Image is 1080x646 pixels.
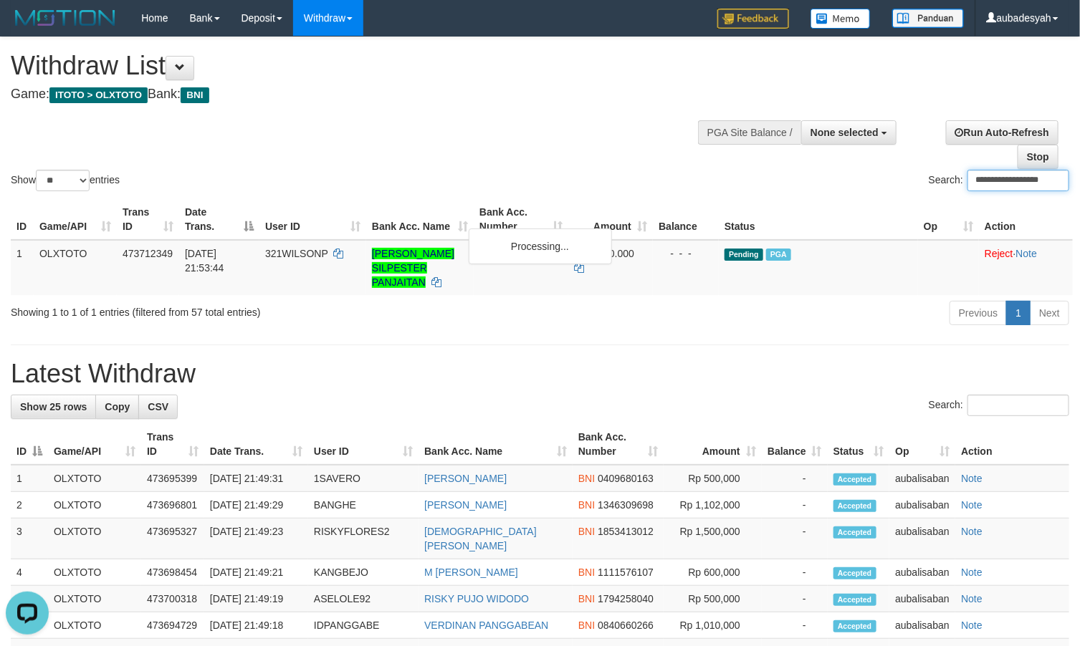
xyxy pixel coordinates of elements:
[141,519,204,559] td: 473695327
[1016,248,1038,259] a: Note
[762,559,828,586] td: -
[204,424,308,465] th: Date Trans.: activate to sort column ascending
[48,559,141,586] td: OLXTOTO
[762,492,828,519] td: -
[598,526,654,537] span: Copy 1853413012 to clipboard
[762,586,828,612] td: -
[6,6,49,49] button: Open LiveChat chat widget
[11,559,48,586] td: 4
[762,519,828,559] td: -
[11,424,48,465] th: ID: activate to sort column descending
[469,228,612,264] div: Processing...
[664,559,761,586] td: Rp 600,000
[889,612,955,639] td: aubalisaban
[762,424,828,465] th: Balance: activate to sort column ascending
[833,594,876,606] span: Accepted
[366,199,474,240] th: Bank Acc. Name: activate to sort column ascending
[141,586,204,612] td: 473700318
[204,612,308,639] td: [DATE] 21:49:18
[811,127,879,138] span: None selected
[961,567,983,578] a: Note
[141,492,204,519] td: 473696801
[573,424,664,465] th: Bank Acc. Number: activate to sort column ascending
[568,199,653,240] th: Amount: activate to sort column ascending
[918,199,979,240] th: Op: activate to sort column ascending
[138,395,178,419] a: CSV
[833,526,876,539] span: Accepted
[653,199,719,240] th: Balance
[11,519,48,559] td: 3
[664,465,761,492] td: Rp 500,000
[424,473,507,484] a: [PERSON_NAME]
[664,424,761,465] th: Amount: activate to sort column ascending
[717,9,789,29] img: Feedback.jpg
[598,620,654,631] span: Copy 0840660266 to clipboard
[179,199,259,240] th: Date Trans.: activate to sort column descending
[598,593,654,604] span: Copy 1794258040 to clipboard
[578,593,595,604] span: BNI
[892,9,964,28] img: panduan.png
[811,9,871,29] img: Button%20Memo.svg
[11,170,120,191] label: Show entries
[979,199,1073,240] th: Action
[36,170,90,191] select: Showentries
[889,559,955,586] td: aubalisaban
[259,199,366,240] th: User ID: activate to sort column ascending
[578,567,595,578] span: BNI
[578,620,595,631] span: BNI
[598,567,654,578] span: Copy 1111576107 to clipboard
[20,401,87,413] span: Show 25 rows
[48,519,141,559] td: OLXTOTO
[204,492,308,519] td: [DATE] 21:49:29
[961,526,983,537] a: Note
[929,395,1069,416] label: Search:
[950,301,1007,325] a: Previous
[308,492,419,519] td: BANGHE
[929,170,1069,191] label: Search:
[11,492,48,519] td: 2
[698,120,801,145] div: PGA Site Balance /
[598,473,654,484] span: Copy 0409680163 to clipboard
[424,593,529,604] a: RISKY PUJO WIDODO
[308,424,419,465] th: User ID: activate to sort column ascending
[105,401,130,413] span: Copy
[664,492,761,519] td: Rp 1,102,000
[833,500,876,512] span: Accepted
[578,526,595,537] span: BNI
[141,465,204,492] td: 473695399
[308,465,419,492] td: 1SAVERO
[578,499,595,511] span: BNI
[141,612,204,639] td: 473694729
[204,559,308,586] td: [DATE] 21:49:21
[801,120,897,145] button: None selected
[34,240,117,295] td: OLXTOTO
[1006,301,1031,325] a: 1
[1018,145,1059,169] a: Stop
[181,87,209,103] span: BNI
[1030,301,1069,325] a: Next
[961,593,983,604] a: Note
[659,246,713,261] div: - - -
[49,87,148,103] span: ITOTO > OLXTOTO
[48,612,141,639] td: OLXTOTO
[11,87,706,102] h4: Game: Bank:
[598,499,654,511] span: Copy 1346309698 to clipboard
[11,240,34,295] td: 1
[48,492,141,519] td: OLXTOTO
[308,612,419,639] td: IDPANGGABE
[48,465,141,492] td: OLXTOTO
[762,612,828,639] td: -
[889,492,955,519] td: aubalisaban
[946,120,1059,145] a: Run Auto-Refresh
[424,499,507,511] a: [PERSON_NAME]
[48,586,141,612] td: OLXTOTO
[833,567,876,579] span: Accepted
[961,620,983,631] a: Note
[11,360,1069,388] h1: Latest Withdraw
[48,424,141,465] th: Game/API: activate to sort column ascending
[308,586,419,612] td: ASELOLE92
[11,7,120,29] img: MOTION_logo.png
[117,199,179,240] th: Trans ID: activate to sort column ascending
[961,473,983,484] a: Note
[11,199,34,240] th: ID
